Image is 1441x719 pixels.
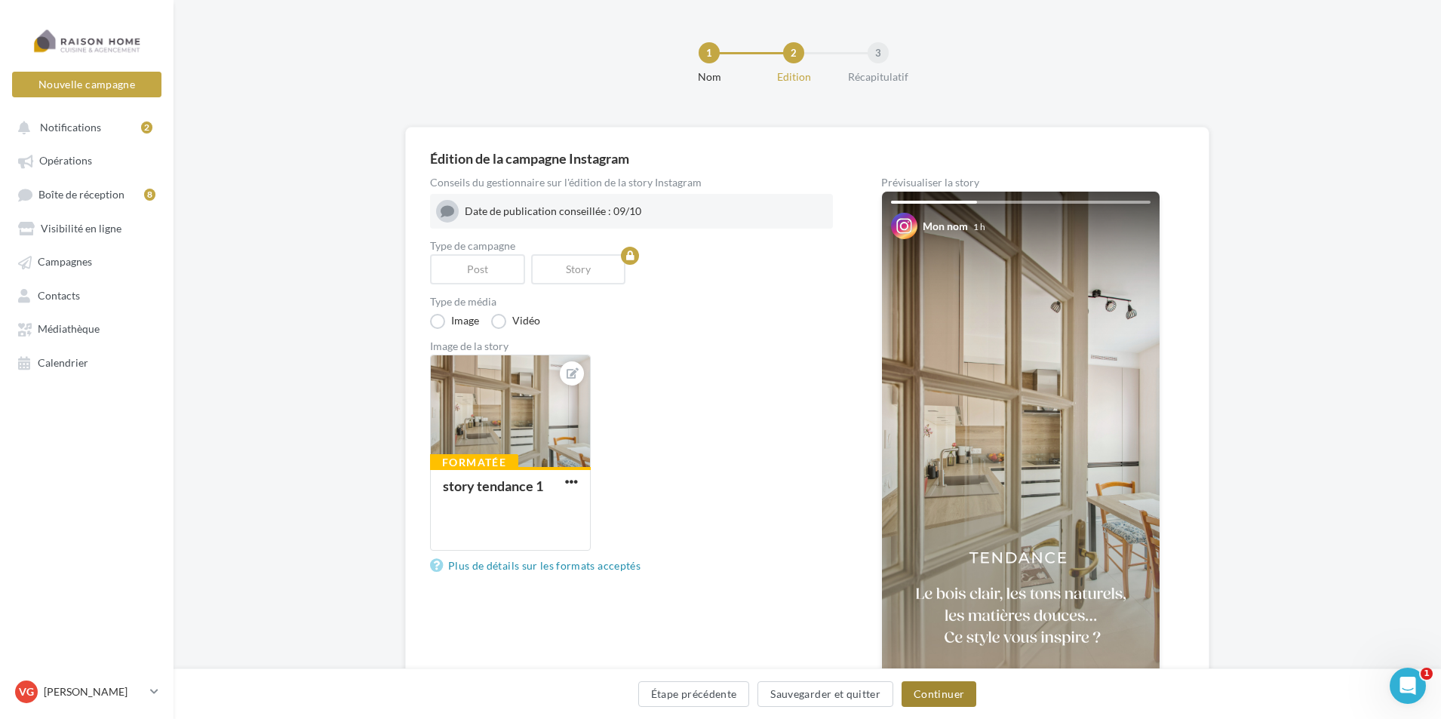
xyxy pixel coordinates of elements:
[491,314,540,329] label: Vidéo
[12,72,161,97] button: Nouvelle campagne
[923,219,968,234] div: Mon nom
[12,678,161,706] a: VG [PERSON_NAME]
[38,256,92,269] span: Campagnes
[430,241,833,251] label: Type de campagne
[9,349,164,376] a: Calendrier
[9,180,164,208] a: Boîte de réception8
[9,281,164,309] a: Contacts
[38,356,88,369] span: Calendrier
[868,42,889,63] div: 3
[882,192,1160,685] img: Your Instagram story preview
[38,323,100,336] span: Médiathèque
[430,341,833,352] div: Image de la story
[465,204,827,219] div: Date de publication conseillée : 09/10
[430,152,1184,165] div: Édition de la campagne Instagram
[430,314,479,329] label: Image
[9,315,164,342] a: Médiathèque
[44,684,144,699] p: [PERSON_NAME]
[144,189,155,201] div: 8
[9,113,158,140] button: Notifications 2
[38,289,80,302] span: Contacts
[9,247,164,275] a: Campagnes
[430,557,647,575] a: Plus de détails sur les formats acceptés
[973,220,985,233] div: 1 h
[41,222,121,235] span: Visibilité en ligne
[9,146,164,174] a: Opérations
[1390,668,1426,704] iframe: Intercom live chat
[699,42,720,63] div: 1
[783,42,804,63] div: 2
[902,681,976,707] button: Continuer
[757,681,893,707] button: Sauvegarder et quitter
[661,69,757,84] div: Nom
[443,478,543,494] div: story tendance 1
[1421,668,1433,680] span: 1
[19,684,34,699] span: VG
[430,297,833,307] label: Type de média
[38,188,124,201] span: Boîte de réception
[9,214,164,241] a: Visibilité en ligne
[141,121,152,134] div: 2
[638,681,750,707] button: Étape précédente
[39,155,92,167] span: Opérations
[430,454,518,471] div: Formatée
[430,177,833,188] div: Conseils du gestionnaire sur l'édition de la story Instagram
[881,177,1160,188] div: Prévisualiser la story
[830,69,926,84] div: Récapitulatif
[745,69,842,84] div: Edition
[40,121,101,134] span: Notifications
